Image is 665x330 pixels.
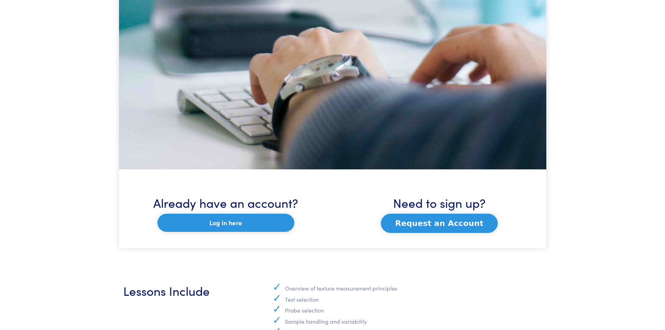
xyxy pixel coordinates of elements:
[284,293,542,304] li: Test selection
[381,214,498,233] button: Request an Account
[284,282,542,293] li: Overview of texture measurement principles
[284,304,542,315] li: Probe selection
[123,282,222,299] h3: Lessons Include
[123,169,328,211] h3: Already have an account?
[157,214,294,232] a: Log in here
[337,169,542,211] h3: Need to sign up?
[284,315,542,326] li: Sample handling and variability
